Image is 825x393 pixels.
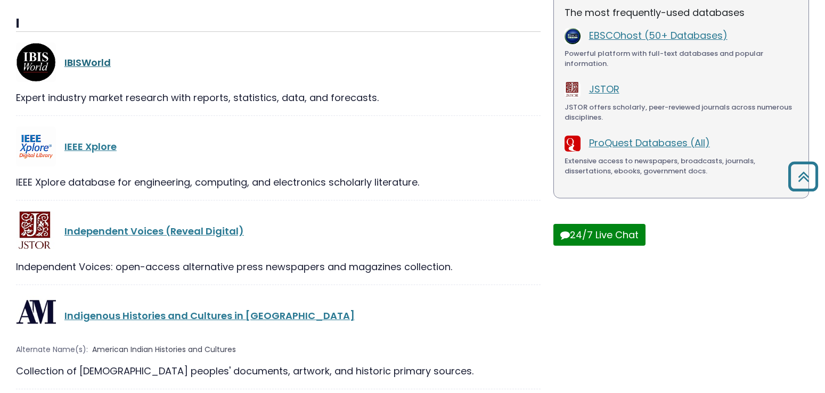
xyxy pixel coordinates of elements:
div: Collection of [DEMOGRAPHIC_DATA] peoples' documents, artwork, and historic primary sources. [16,364,541,378]
span: American Indian Histories and Cultures [92,344,236,355]
a: ProQuest Databases (All) [589,136,710,149]
p: The most frequently-used databases [565,5,798,20]
span: Alternate Name(s): [16,344,88,355]
a: Indigenous Histories and Cultures in [GEOGRAPHIC_DATA] [64,309,355,322]
a: EBSCOhost (50+ Databases) [589,29,728,42]
div: Extensive access to newspapers, broadcasts, journals, dissertations, ebooks, government docs. [565,156,798,177]
a: JSTOR [589,82,619,96]
div: JSTOR offers scholarly, peer-reviewed journals across numerous disciplines. [565,102,798,123]
button: 24/7 Live Chat [553,224,646,246]
h3: I [16,16,541,32]
a: Back to Top [784,166,822,186]
div: IEEE Xplore database for engineering, computing, and electronics scholarly literature. [16,175,541,189]
a: IBISWorld [64,56,111,69]
div: Independent Voices: open-access alternative press newspapers and magazines collection. [16,260,541,274]
a: IEEE Xplore [64,140,117,153]
div: Powerful platform with full-text databases and popular information. [565,48,798,69]
div: Expert industry market research with reports, statistics, data, and forecasts. [16,90,541,105]
a: Independent Voices (Reveal Digital) [64,224,244,238]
